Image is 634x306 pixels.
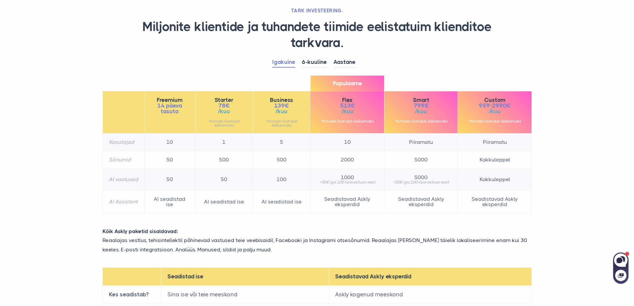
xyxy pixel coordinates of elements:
th: Kes seadistab? [103,285,161,303]
td: 50 [144,151,195,169]
small: *hinnale lisandub käibemaks [317,119,378,123]
th: AI vastused [103,169,144,190]
small: +50€ iga 100 lisavastuse eest [390,180,452,184]
td: 500 [195,151,253,169]
td: Piiramatu [384,134,458,151]
a: Aastane [333,57,355,68]
span: /kuu [317,109,378,114]
span: Business [259,97,304,103]
td: Sina ise või teie meeskond [161,285,329,303]
td: 10 [311,134,384,151]
td: 50 [195,169,253,190]
span: /kuu [390,109,452,114]
span: 1000 [317,175,378,180]
span: /kuu [201,109,247,114]
th: AI Assistent [103,190,144,213]
span: Kokkuleppel [464,177,525,182]
span: Starter [201,97,247,103]
th: Kasutajad [103,134,144,151]
small: +50€ iga 100 lisavastuse eest [317,180,378,184]
small: *hinnale lisandub käibemaks [464,119,525,123]
span: Custom [464,97,525,103]
td: 2000 [311,151,384,169]
span: 959-2990€ [464,103,525,109]
span: Smart [390,97,452,103]
span: Flex [317,97,378,103]
td: Kokkuleppel [458,151,531,169]
td: Seadistavad Askly eksperdid [384,190,458,213]
span: /kuu [464,109,525,114]
span: Populaarne [311,76,384,91]
td: Piiramatu [458,134,531,151]
th: Seadistavad Askly eksperdid [329,267,531,285]
td: 10 [144,134,195,151]
h2: TARK INVESTEERING. [103,7,532,14]
span: 78€ [201,103,247,109]
span: 513€ [317,103,378,109]
span: Freemium [150,97,189,103]
a: 6-kuuline [302,57,327,68]
iframe: Askly chat [612,251,629,284]
td: 5000 [384,151,458,169]
span: 14 päeva tasuta [150,103,189,114]
span: 799€ [390,103,452,109]
td: 5 [253,134,311,151]
td: AI seadistad ise [195,190,253,213]
th: Seadistad ise [161,267,329,285]
span: 139€ [259,103,304,109]
small: *hinnale lisandub käibemaks [201,119,247,127]
td: AI seadistad ise [144,190,195,213]
td: AI seadistad ise [253,190,311,213]
small: *hinnale lisandub käibemaks [390,119,452,123]
p: Reaalajas vestlus, tehisintellektil põhinevad vastused teie veebisaidil, Facebooki ja Instagrami ... [98,236,537,254]
td: 500 [253,151,311,169]
span: 5000 [390,175,452,180]
td: 100 [253,169,311,190]
small: *hinnale lisandub käibemaks [259,119,304,127]
td: Askly kogenud meeskond [329,285,531,303]
h1: Miljonite klientide ja tuhandete tiimide eelistatuim klienditoe tarkvara. [103,19,532,51]
span: /kuu [259,109,304,114]
th: Sõnumid [103,151,144,169]
td: 50 [144,169,195,190]
td: Seadistavad Askly eksperdid [311,190,384,213]
a: Igakuine [272,57,295,68]
strong: Kõik Askly paketid sisaldavad: [103,228,178,234]
td: 1 [195,134,253,151]
td: Seadistavad Askly eksperdid [458,190,531,213]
